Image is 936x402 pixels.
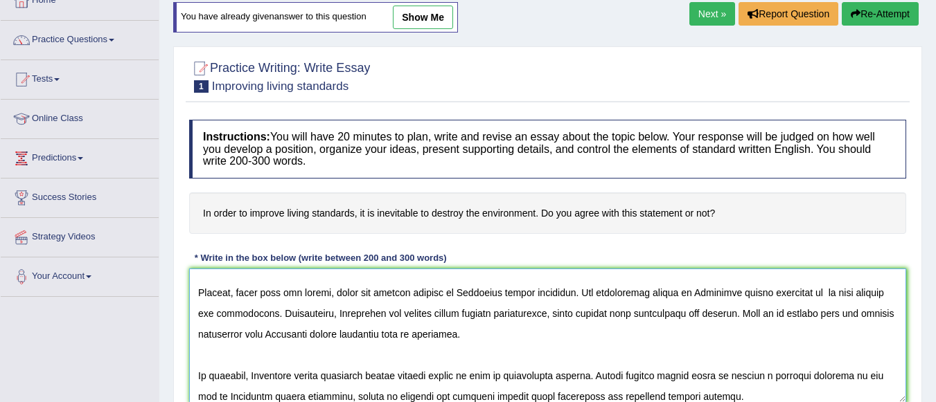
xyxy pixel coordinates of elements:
span: 1 [194,80,209,93]
button: Re-Attempt [842,2,919,26]
a: Online Class [1,100,159,134]
h2: Practice Writing: Write Essay [189,58,370,93]
a: show me [393,6,453,29]
a: Strategy Videos [1,218,159,253]
h4: You will have 20 minutes to plan, write and revise an essay about the topic below. Your response ... [189,120,906,179]
b: Instructions: [203,131,270,143]
h4: In order to improve living standards, it is inevitable to destroy the environment. Do you agree w... [189,192,906,235]
div: * Write in the box below (write between 200 and 300 words) [189,251,452,264]
a: Predictions [1,139,159,174]
small: Improving living standards [212,80,348,93]
div: You have already given answer to this question [173,2,458,33]
a: Your Account [1,257,159,292]
a: Next » [689,2,735,26]
a: Success Stories [1,179,159,213]
a: Tests [1,60,159,95]
button: Report Question [739,2,838,26]
a: Practice Questions [1,21,159,55]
